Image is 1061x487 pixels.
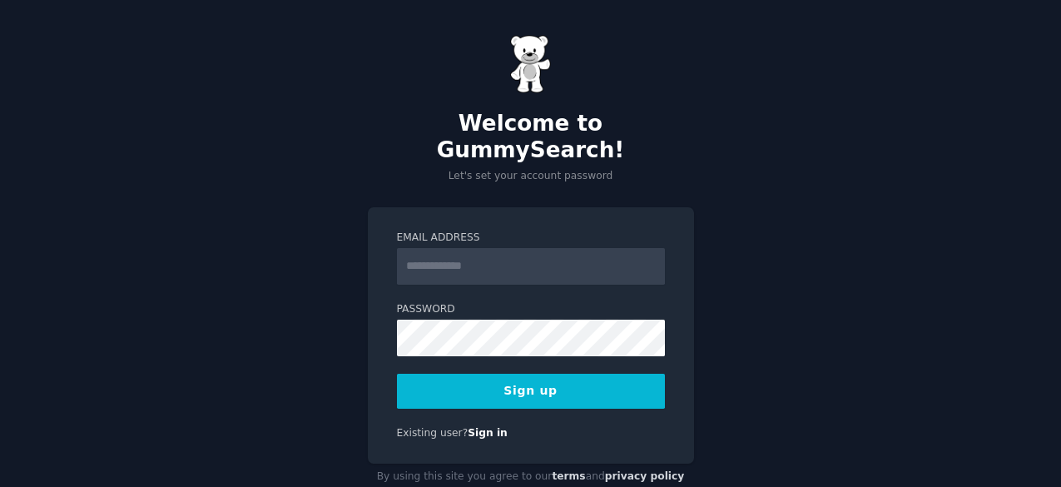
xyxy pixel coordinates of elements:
a: Sign in [468,427,508,439]
span: Existing user? [397,427,469,439]
h2: Welcome to GummySearch! [368,111,694,163]
a: terms [552,470,585,482]
a: privacy policy [605,470,685,482]
p: Let's set your account password [368,169,694,184]
button: Sign up [397,374,665,409]
label: Email Address [397,231,665,246]
label: Password [397,302,665,317]
img: Gummy Bear [510,35,552,93]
